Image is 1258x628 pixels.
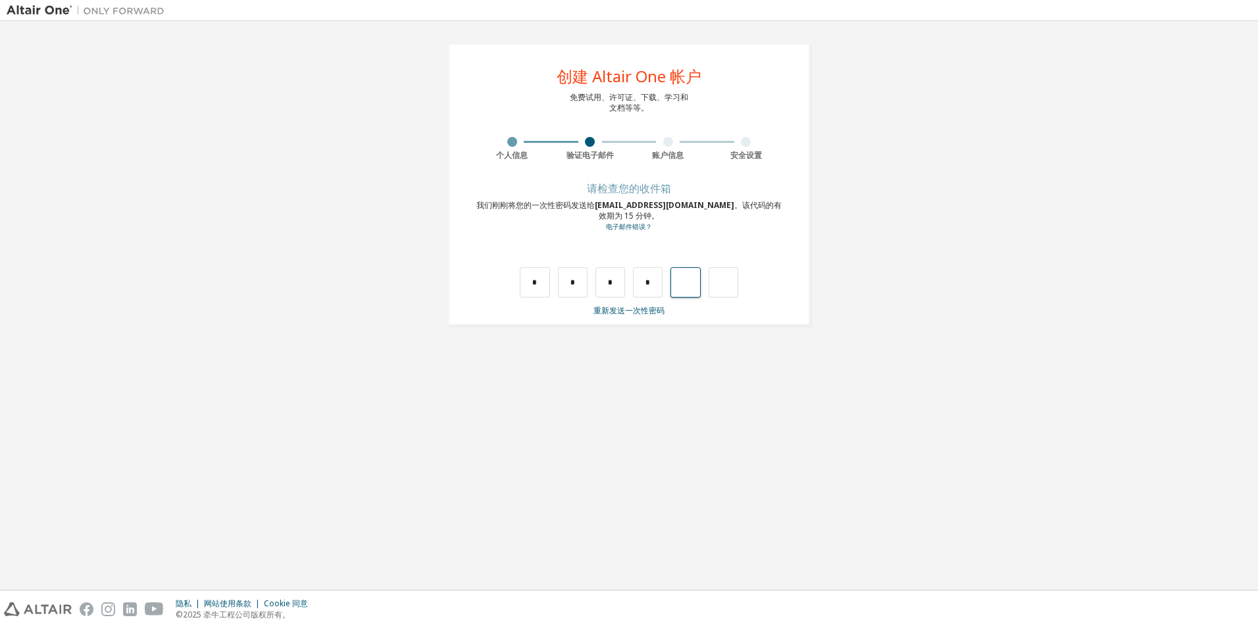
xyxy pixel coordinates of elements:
img: linkedin.svg [123,602,137,616]
div: 创建 Altair One 帐户 [557,68,701,84]
img: facebook.svg [80,602,93,616]
span: [EMAIL_ADDRESS][DOMAIN_NAME] [595,199,734,211]
div: 我们刚刚将您的一次性密码发送给 。该代码的有效期为 15 分钟。 [473,200,785,232]
img: youtube.svg [145,602,164,616]
div: 个人信息 [473,150,551,161]
div: 隐私 [176,598,204,609]
font: 2025 牵牛工程公司版权所有。 [183,609,290,620]
a: 重新发送一次性密码 [593,305,665,316]
div: 账户信息 [629,150,707,161]
div: 请检查您的收件箱 [473,184,785,192]
p: © [176,609,316,620]
div: 网站使用条款 [204,598,264,609]
div: Cookie 同意 [264,598,316,609]
div: 免费试用、许可证、下载、学习和 文档等等。 [570,92,688,113]
a: Go back to the registration form [606,222,652,231]
div: 安全设置 [707,150,786,161]
img: altair_logo.svg [4,602,72,616]
img: 牵牛星一号 [7,4,171,17]
div: 验证电子邮件 [551,150,630,161]
img: instagram.svg [101,602,115,616]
